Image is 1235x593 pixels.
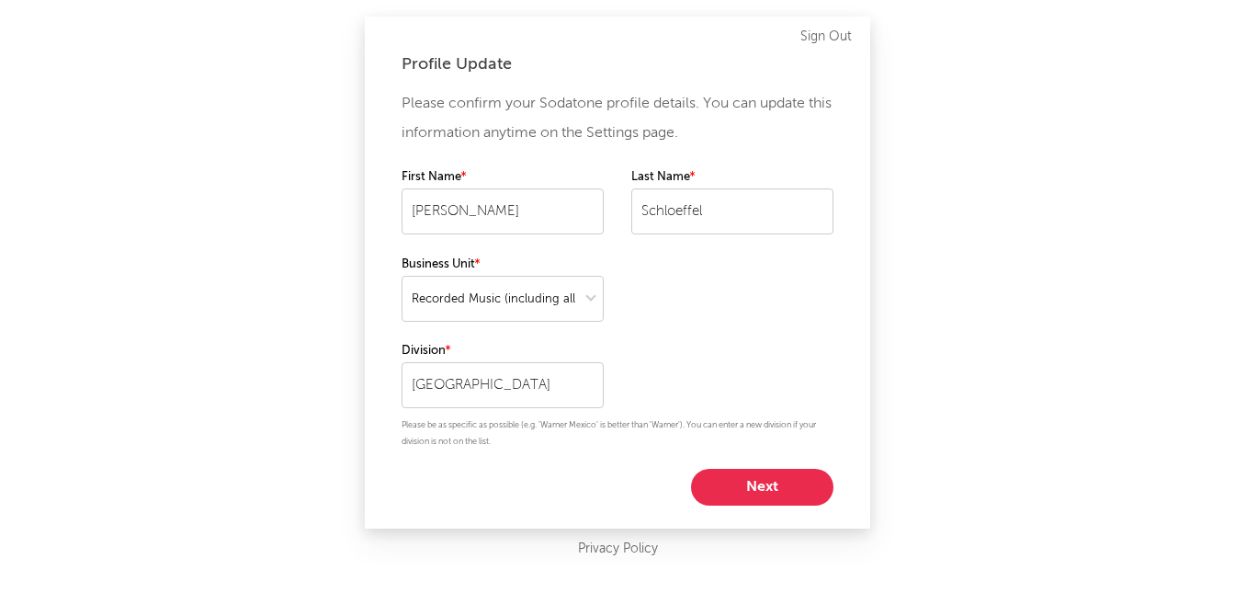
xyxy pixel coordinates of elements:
[691,469,833,506] button: Next
[402,362,604,408] input: Your division
[631,166,833,188] label: Last Name
[800,26,852,48] a: Sign Out
[402,254,604,276] label: Business Unit
[578,538,658,561] a: Privacy Policy
[402,89,833,148] p: Please confirm your Sodatone profile details. You can update this information anytime on the Sett...
[631,188,833,234] input: Your last name
[402,53,833,75] div: Profile Update
[402,166,604,188] label: First Name
[402,340,604,362] label: Division
[402,417,833,450] p: Please be as specific as possible (e.g. 'Warner Mexico' is better than 'Warner'). You can enter a...
[402,188,604,234] input: Your first name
